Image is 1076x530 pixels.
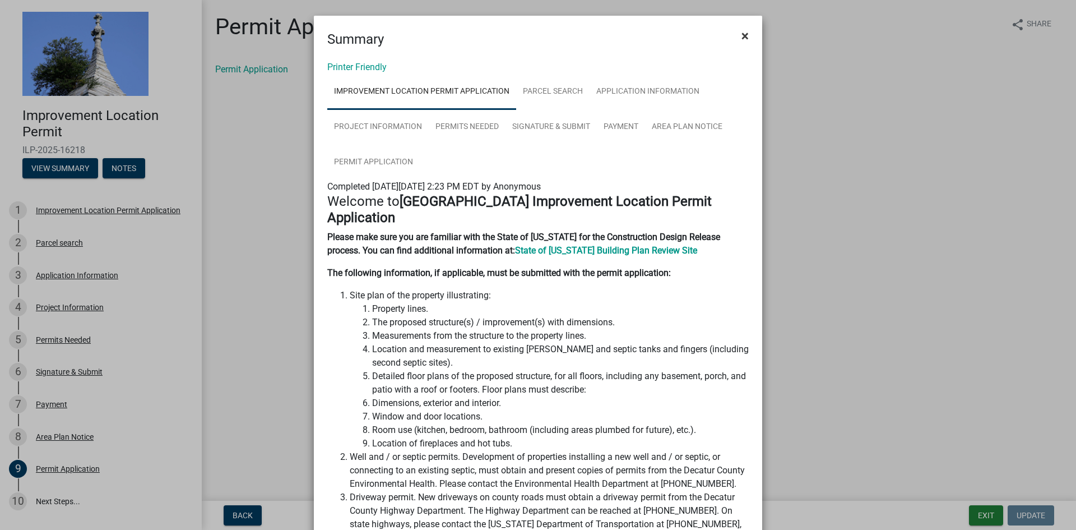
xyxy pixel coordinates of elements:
[516,74,590,110] a: Parcel search
[372,343,749,370] li: Location and measurement to existing [PERSON_NAME] and septic tanks and fingers (including second...
[645,109,729,145] a: Area Plan Notice
[372,302,749,316] li: Property lines.
[327,193,712,225] strong: [GEOGRAPHIC_DATA] Improvement Location Permit Application
[327,74,516,110] a: Improvement Location Permit Application
[327,232,720,256] strong: Please make sure you are familiar with the State of [US_STATE] for the Construction Design Releas...
[372,397,749,410] li: Dimensions, exterior and interior.
[372,423,749,437] li: Room use (kitchen, bedroom, bathroom (including areas plumbed for future), etc.).
[327,268,671,278] strong: The following information, if applicable, must be submitted with the permit application:
[505,109,597,145] a: Signature & Submit
[327,193,749,226] h4: Welcome to
[590,74,706,110] a: Application Information
[372,316,749,329] li: The proposed structure(s) / improvement(s) with dimensions.
[350,289,749,450] li: Site plan of the property illustrating:
[732,20,758,52] button: Close
[327,62,387,72] a: Printer Friendly
[372,410,749,423] li: Window and door locations.
[429,109,505,145] a: Permits Needed
[741,28,749,44] span: ×
[372,437,749,450] li: Location of fireplaces and hot tubs.
[327,181,541,192] span: Completed [DATE][DATE] 2:23 PM EDT by Anonymous
[350,450,749,491] li: Well and / or septic permits. Development of properties installing a new well and / or septic, or...
[515,245,697,256] a: State of [US_STATE] Building Plan Review Site
[327,145,420,181] a: Permit Application
[327,29,384,49] h4: Summary
[597,109,645,145] a: Payment
[372,329,749,343] li: Measurements from the structure to the property lines.
[372,370,749,397] li: Detailed floor plans of the proposed structure, for all floors, including any basement, porch, an...
[327,109,429,145] a: Project Information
